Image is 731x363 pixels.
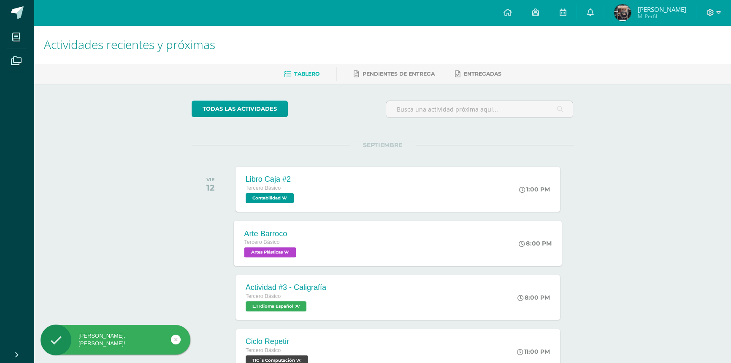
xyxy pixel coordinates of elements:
[246,175,296,184] div: Libro Caja #2
[517,294,550,301] div: 8:00 PM
[637,13,686,20] span: Mi Perfil
[44,36,215,52] span: Actividades recientes y próximas
[246,185,281,191] span: Tercero Básico
[244,239,279,245] span: Tercero Básico
[517,348,550,355] div: 11:00 PM
[455,67,501,81] a: Entregadas
[246,301,306,311] span: L.1 Idioma Español 'A'
[363,71,435,77] span: Pendientes de entrega
[244,229,298,238] div: Arte Barroco
[354,67,435,81] a: Pendientes de entrega
[206,183,215,193] div: 12
[349,141,416,149] span: SEPTIEMBRE
[519,186,550,193] div: 1:00 PM
[246,283,326,292] div: Actividad #3 - Caligrafía
[244,247,296,257] span: Artes Plásticas 'A'
[246,293,281,299] span: Tercero Básico
[519,240,552,247] div: 8:00 PM
[386,101,573,117] input: Busca una actividad próxima aquí...
[246,347,281,353] span: Tercero Básico
[206,177,215,183] div: VIE
[246,337,310,346] div: Ciclo Repetir
[464,71,501,77] span: Entregadas
[637,5,686,14] span: [PERSON_NAME]
[41,332,190,347] div: [PERSON_NAME], [PERSON_NAME]!
[284,67,319,81] a: Tablero
[294,71,319,77] span: Tablero
[192,101,288,117] a: todas las Actividades
[614,4,631,21] img: f3fe9cc16aca66c96e4a4d55cc0fa3c0.png
[246,193,294,203] span: Contabilidad 'A'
